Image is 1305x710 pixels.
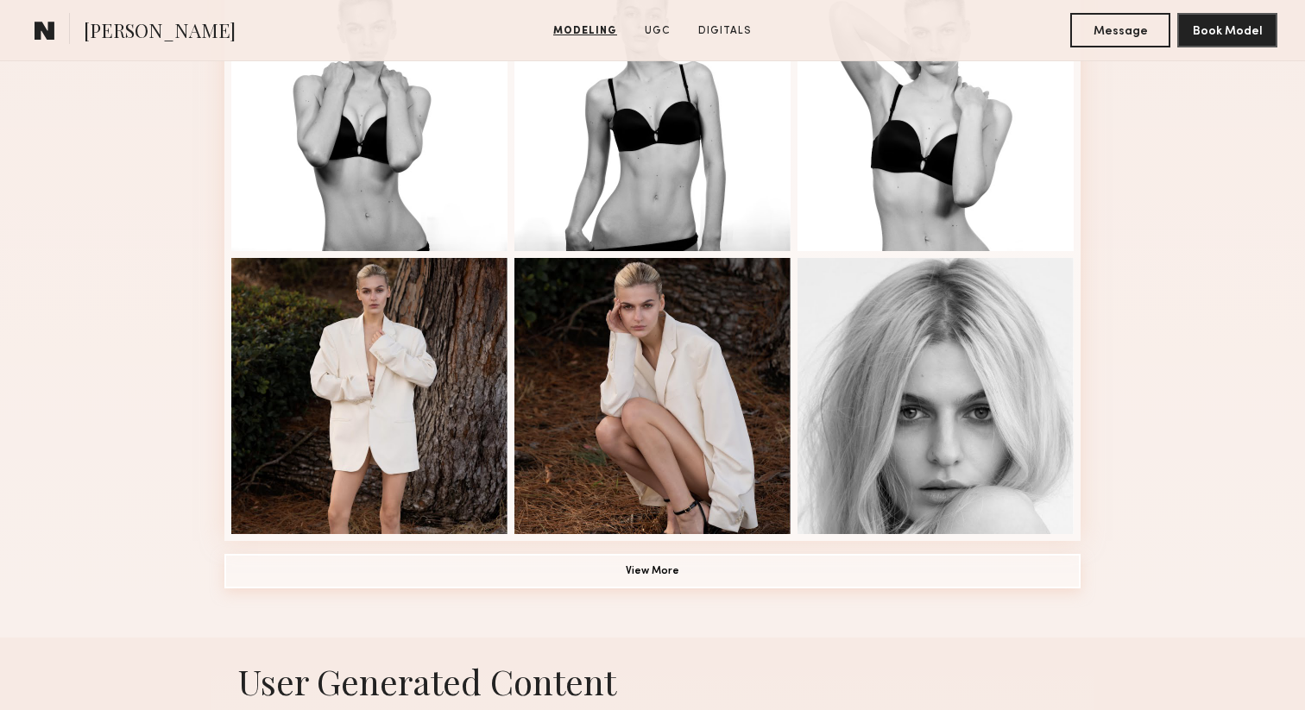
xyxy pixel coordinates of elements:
[1070,13,1170,47] button: Message
[1177,22,1277,37] a: Book Model
[1177,13,1277,47] button: Book Model
[691,23,759,39] a: Digitals
[211,658,1094,704] h1: User Generated Content
[546,23,624,39] a: Modeling
[224,554,1081,588] button: View More
[638,23,678,39] a: UGC
[84,17,236,47] span: [PERSON_NAME]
